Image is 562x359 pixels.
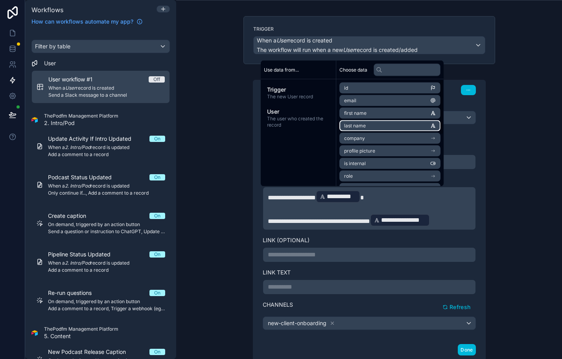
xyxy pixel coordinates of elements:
[154,251,160,258] div: On
[153,76,160,83] div: Off
[48,267,165,273] span: Add a comment to a record
[48,250,120,258] span: Pipeline Status Updated
[44,59,56,67] span: User
[48,289,101,297] span: Re-run questions
[253,26,485,32] label: Trigger
[44,113,118,119] span: ThePodfm Management Platform
[65,144,90,150] em: 2. Intro/Pod
[65,183,90,189] em: 2. Intro/Pod
[31,284,170,317] a: Re-run questionsOnOn demand, triggered by an action buttonAdd a comment to a record, Trigger a we...
[267,116,330,128] span: The user who created the record
[264,66,299,73] span: Use data from...
[35,43,70,50] span: Filter by table
[267,108,330,116] span: User
[48,228,165,235] span: Send a question or instruction to ChatGPT, Update a record
[31,117,38,123] img: Airtable Logo
[261,79,336,134] div: scrollable content
[48,306,165,312] span: Add a comment to a record, Trigger a webhook (eg. Zapier, Make)
[268,319,326,327] span: new-client-onboarding
[31,330,38,336] img: Airtable Logo
[154,136,160,142] div: On
[437,301,475,313] button: Refresh
[48,92,165,98] span: Send a Slack message to a channel
[31,18,133,26] span: How can workflows automate my app?
[65,260,90,266] em: 2. Intro/Pod
[44,332,118,340] span: 5. Content
[267,94,330,100] span: The new User record
[276,37,288,44] em: User
[154,213,160,219] div: On
[31,70,170,103] a: User workflow #1OffWhen aUserrecord is createdSend a Slack message to a channel
[154,349,160,355] div: On
[267,86,330,94] span: Trigger
[48,173,121,181] span: Podcast Status Updated
[31,169,170,201] a: Podcast Status UpdatedOnWhen a2. Intro/Podrecord is updatedOnly continue if..., Add a comment to ...
[48,298,165,305] span: On demand, triggered by an action button
[48,190,165,196] span: Only continue if..., Add a comment to a record
[263,236,476,244] label: Link (optional)
[31,246,170,278] a: Pipeline Status UpdatedOnWhen a2. Intro/Podrecord is updatedAdd a comment to a record
[48,135,141,143] span: Update Activity If Intro Updated
[25,30,176,359] div: scrollable content
[44,119,118,127] span: 2. Intro/Pod
[48,144,165,151] span: When a record is updated
[44,326,118,332] span: ThePodfm Management Platform
[253,36,485,54] button: When aUserrecord is createdThe workflow will run when a newUserrecord is created/added
[48,348,135,356] span: New Podcast Release Caption
[257,37,332,44] span: When a record is created
[65,85,76,91] em: User
[263,269,476,276] label: Link Text
[154,174,160,180] div: On
[48,183,165,189] span: When a record is updated
[31,40,170,53] button: Filter by table
[257,46,418,53] span: The workflow will run when a new record is created/added
[48,221,165,228] span: On demand, triggered by an action button
[31,207,170,239] a: Create captionOnOn demand, triggered by an action buttonSend a question or instruction to ChatGPT...
[31,130,170,162] a: Update Activity If Intro UpdatedOnWhen a2. Intro/Podrecord is updatedAdd a comment to a record
[263,301,293,313] label: Channels
[154,290,160,296] div: On
[28,18,146,26] a: How can workflows automate my app?
[31,6,63,14] span: Workflows
[48,151,165,158] span: Add a comment to a record
[48,85,165,91] span: When a record is created
[458,344,475,355] button: Done
[48,260,165,266] span: When a record is updated
[263,317,476,330] button: new-client-onboarding
[339,66,367,73] span: Choose data
[343,46,355,53] em: User
[48,75,102,83] span: User workflow #1
[48,212,96,220] span: Create caption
